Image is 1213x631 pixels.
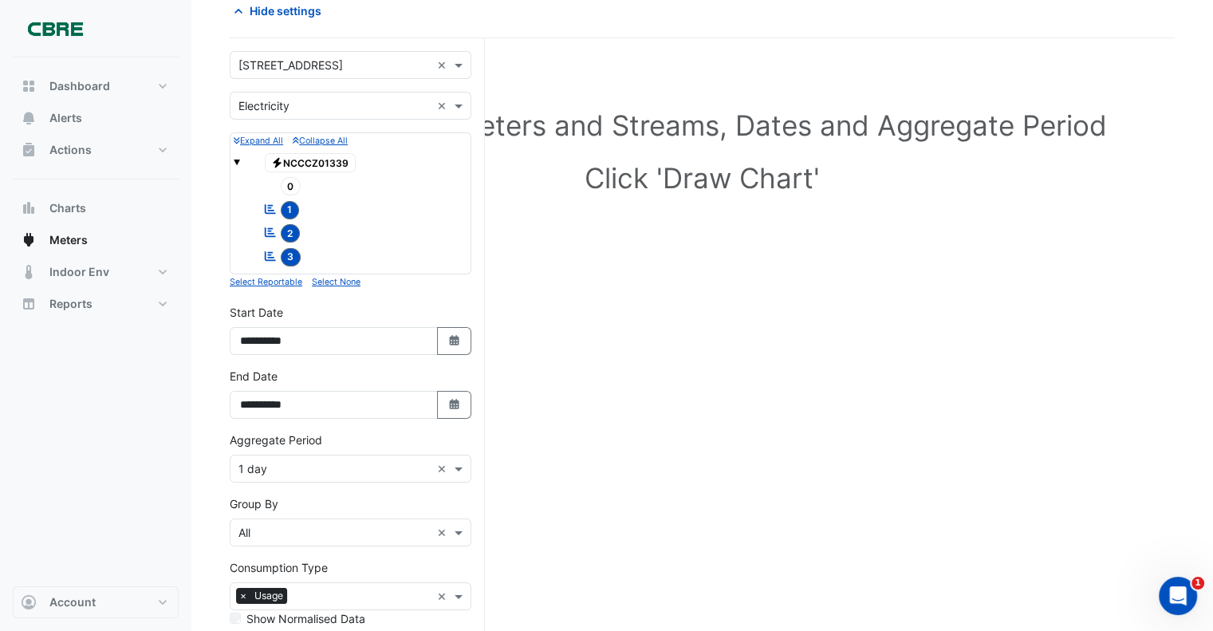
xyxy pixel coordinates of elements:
[19,13,91,45] img: Company Logo
[265,153,356,172] span: NCCCZ01339
[49,594,96,610] span: Account
[447,334,462,348] fa-icon: Select Date
[21,264,37,280] app-icon: Indoor Env
[13,288,179,320] button: Reports
[281,224,301,243] span: 2
[49,110,82,126] span: Alerts
[271,156,283,168] fa-icon: Electricity
[437,97,451,114] span: Clear
[234,133,283,148] button: Expand All
[49,232,88,248] span: Meters
[234,136,283,146] small: Expand All
[281,177,301,195] span: 0
[49,200,86,216] span: Charts
[230,368,278,385] label: End Date
[21,232,37,248] app-icon: Meters
[250,2,321,19] span: Hide settings
[230,274,302,289] button: Select Reportable
[1159,577,1197,615] iframe: Intercom live chat
[1191,577,1204,590] span: 1
[13,586,179,618] button: Account
[263,202,278,215] fa-icon: Reportable
[255,108,1149,142] h1: Select Site, Meters and Streams, Dates and Aggregate Period
[437,524,451,541] span: Clear
[312,274,360,289] button: Select None
[230,495,278,512] label: Group By
[236,588,250,604] span: ×
[437,460,451,477] span: Clear
[230,432,322,448] label: Aggregate Period
[21,296,37,312] app-icon: Reports
[281,248,301,266] span: 3
[230,277,302,287] small: Select Reportable
[13,192,179,224] button: Charts
[437,57,451,73] span: Clear
[312,277,360,287] small: Select None
[230,559,328,576] label: Consumption Type
[13,134,179,166] button: Actions
[250,588,287,604] span: Usage
[21,142,37,158] app-icon: Actions
[49,78,110,94] span: Dashboard
[49,142,92,158] span: Actions
[230,304,283,321] label: Start Date
[13,70,179,102] button: Dashboard
[263,249,278,262] fa-icon: Reportable
[13,102,179,134] button: Alerts
[49,296,93,312] span: Reports
[293,133,348,148] button: Collapse All
[281,201,300,219] span: 1
[13,224,179,256] button: Meters
[255,161,1149,195] h1: Click 'Draw Chart'
[437,588,451,605] span: Clear
[263,226,278,239] fa-icon: Reportable
[21,110,37,126] app-icon: Alerts
[13,256,179,288] button: Indoor Env
[293,136,348,146] small: Collapse All
[49,264,109,280] span: Indoor Env
[246,610,365,627] label: Show Normalised Data
[447,398,462,412] fa-icon: Select Date
[21,78,37,94] app-icon: Dashboard
[21,200,37,216] app-icon: Charts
